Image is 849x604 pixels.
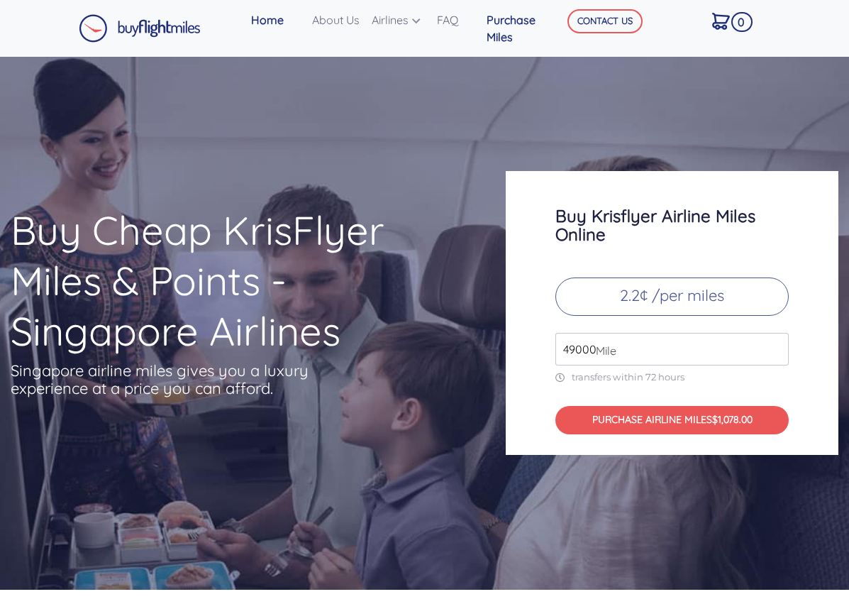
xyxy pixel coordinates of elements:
a: FAQ [431,6,481,34]
h3: Buy Krisflyer Airline Miles Online [555,207,789,243]
span: Mile [589,342,616,359]
p: transfers within 72 hours [555,371,789,383]
img: Cart [712,13,730,30]
a: 0 [706,6,750,35]
span: $1,078.00 [712,413,753,426]
a: Airlines [366,6,431,34]
a: Home [245,6,306,34]
a: About Us [306,6,366,34]
button: CONTACT US [567,9,643,33]
p: 2.2¢ /per miles [555,278,789,316]
img: Buy Flight Miles Logo [79,14,201,43]
a: Buy Flight Miles Logo [79,11,201,46]
button: PURCHASE AIRLINE MILES$1,078.00 [555,406,789,435]
a: Purchase Miles [481,6,558,51]
p: Singapore airline miles gives you a luxury experience at a price you can afford. [11,362,330,397]
span: 0 [731,12,753,32]
h1: Buy Cheap KrisFlyer Miles & Points - Singapore Airlines [11,205,450,356]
